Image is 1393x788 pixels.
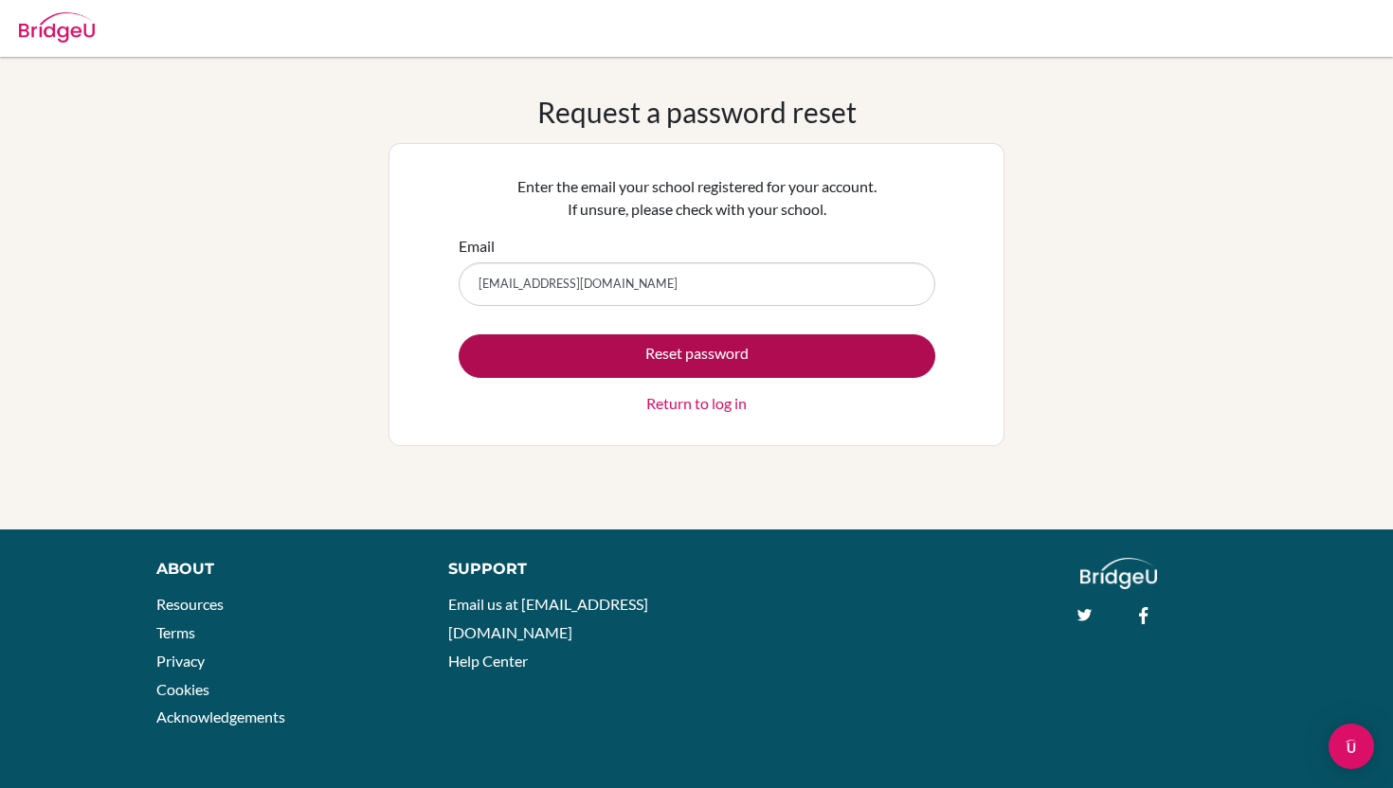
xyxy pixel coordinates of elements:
[156,680,209,698] a: Cookies
[19,12,95,43] img: Bridge-U
[459,334,935,378] button: Reset password
[156,623,195,641] a: Terms
[156,707,285,725] a: Acknowledgements
[156,652,205,670] a: Privacy
[459,175,935,221] p: Enter the email your school registered for your account. If unsure, please check with your school.
[448,595,648,641] a: Email us at [EMAIL_ADDRESS][DOMAIN_NAME]
[1329,724,1374,769] div: Open Intercom Messenger
[448,558,678,581] div: Support
[156,595,224,613] a: Resources
[1080,558,1157,589] img: logo_white@2x-f4f0deed5e89b7ecb1c2cc34c3e3d731f90f0f143d5ea2071677605dd97b5244.png
[646,392,747,415] a: Return to log in
[537,95,857,129] h1: Request a password reset
[448,652,528,670] a: Help Center
[459,235,495,258] label: Email
[156,558,406,581] div: About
